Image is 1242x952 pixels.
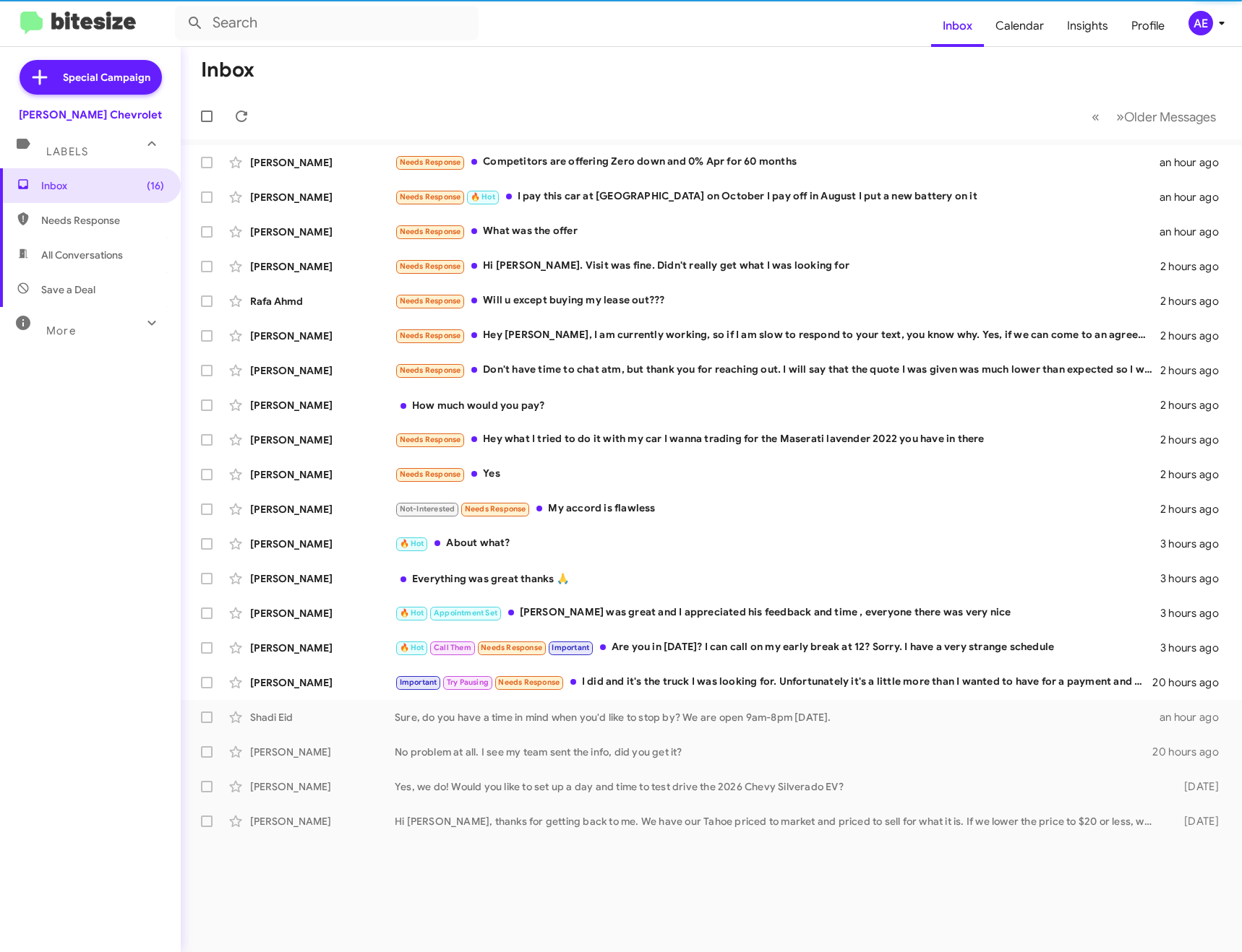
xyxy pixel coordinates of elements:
span: Needs Response [481,643,542,652]
span: Not-Interested [400,504,455,514]
button: AE [1176,11,1226,35]
div: 2 hours ago [1160,398,1230,412]
div: 2 hours ago [1160,433,1230,447]
div: [PERSON_NAME] [250,398,395,412]
span: (16) [147,178,164,193]
div: [PERSON_NAME] [250,641,395,655]
div: [PERSON_NAME] [250,190,395,204]
div: 2 hours ago [1160,363,1230,378]
a: Inbox [931,5,984,47]
div: 20 hours ago [1152,745,1230,759]
div: Hi [PERSON_NAME]. Visit was fine. Didn't really get what I was looking for [395,258,1160,274]
div: 3 hours ago [1160,606,1230,620]
span: Call Them [434,643,471,652]
div: 3 hours ago [1160,571,1230,586]
div: What was the offer [395,223,1160,240]
span: Needs Response [400,261,461,271]
div: [PERSON_NAME] [250,225,395,239]
div: [PERSON_NAME] [250,675,395,690]
div: 2 hours ago [1160,502,1230,516]
a: Insights [1055,5,1120,47]
span: Needs Response [400,296,461,306]
nav: Page navigation example [1084,102,1225,131]
span: Needs Response [400,227,461,236]
div: [PERSON_NAME] [250,155,395,170]
div: Everything was great thanks 🙏 [395,571,1160,586]
span: Inbox [41,178,164,193]
div: [DATE] [1163,814,1230,828]
span: Needs Response [41,213,164,228]
span: » [1116,108,1124,126]
span: Needs Response [465,504,526,514]
span: 🔥 Hot [400,539,424,548]
button: Previous [1083,102,1108,131]
span: Needs Response [400,469,461,479]
button: Next [1108,102,1225,131]
span: 🔥 Hot [471,192,495,202]
div: 3 hours ago [1160,537,1230,551]
div: Rafa Ahmd [250,294,395,308]
div: Yes [395,466,1160,483]
span: Important [552,643,589,652]
span: Appointment Set [434,608,497,618]
div: [PERSON_NAME] Chevrolet [19,108,162,122]
div: [PERSON_NAME] [250,433,395,447]
div: Competitors are offering Zero down and 0% Apr for 60 months [395,154,1160,170]
span: 🔥 Hot [400,608,424,618]
span: « [1092,108,1100,126]
span: More [46,324,76,337]
div: 2 hours ago [1160,467,1230,482]
div: 2 hours ago [1160,259,1230,274]
span: Needs Response [400,157,461,167]
span: Special Campaign [63,70,150,85]
span: Important [400,678,437,687]
span: Labels [46,145,88,158]
div: Hey [PERSON_NAME], I am currently working, so if I am slow to respond to your text, you know why.... [395,327,1160,344]
div: [PERSON_NAME] [250,606,395,620]
div: [PERSON_NAME] [250,467,395,482]
div: My accord is flawless [395,501,1160,517]
div: AE [1189,11,1213,35]
div: Will u except buying my lease out??? [395,293,1160,309]
a: Special Campaign [20,60,162,95]
span: Needs Response [400,192,461,202]
div: [PERSON_NAME] [250,779,395,794]
div: Shadi Eid [250,710,395,724]
span: Needs Response [400,331,461,340]
div: No problem at all. I see my team sent the info, did you get it? [395,745,1152,759]
div: [PERSON_NAME] [250,571,395,586]
span: Save a Deal [41,282,95,297]
div: [PERSON_NAME] [250,745,395,759]
div: [DATE] [1163,779,1230,794]
div: 2 hours ago [1160,294,1230,308]
span: Needs Response [498,678,560,687]
span: Older Messages [1124,109,1216,125]
div: [PERSON_NAME] [250,259,395,274]
div: [PERSON_NAME] [250,363,395,378]
div: 3 hours ago [1160,641,1230,655]
div: an hour ago [1160,225,1230,239]
span: Try Pausing [447,678,489,687]
div: 20 hours ago [1152,675,1230,690]
div: How much would you pay? [395,398,1160,412]
span: Needs Response [400,435,461,444]
span: Needs Response [400,365,461,375]
div: an hour ago [1160,155,1230,170]
div: I pay this car at [GEOGRAPHIC_DATA] on October I pay off in August I put a new battery on it [395,189,1160,205]
input: Search [175,6,479,40]
div: About what? [395,535,1160,552]
div: Sure, do you have a time in mind when you'd like to stop by? We are open 9am-8pm [DATE]. [395,710,1160,724]
div: an hour ago [1160,710,1230,724]
div: [PERSON_NAME] [250,537,395,551]
div: [PERSON_NAME] was great and I appreciated his feedback and time , everyone there was very nice [395,605,1160,621]
h1: Inbox [201,59,254,82]
a: Profile [1120,5,1176,47]
div: Are you in [DATE]? I can call on my early break at 12? Sorry. I have a very strange schedule [395,639,1160,656]
div: 2 hours ago [1160,329,1230,343]
div: Hi [PERSON_NAME], thanks for getting back to me. We have our Tahoe priced to market and priced to... [395,814,1163,828]
div: an hour ago [1160,190,1230,204]
div: [PERSON_NAME] [250,329,395,343]
span: 🔥 Hot [400,643,424,652]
